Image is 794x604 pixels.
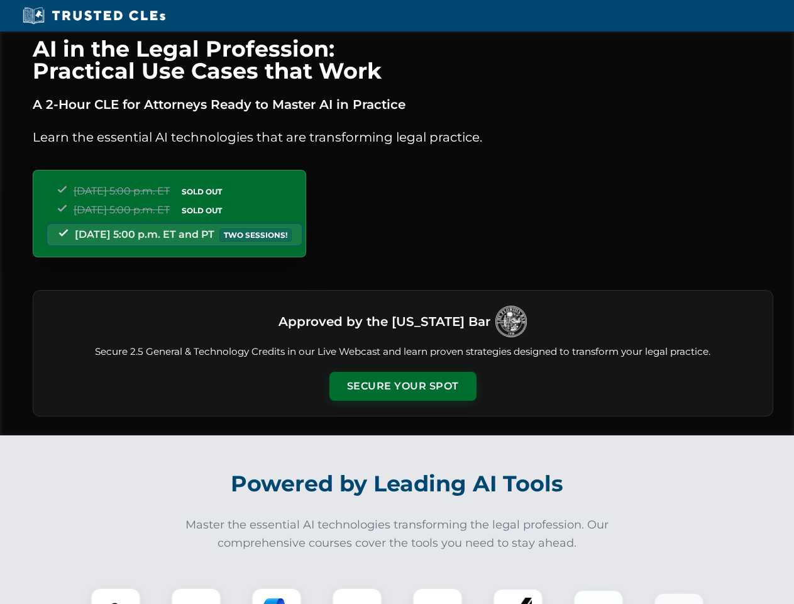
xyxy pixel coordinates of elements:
span: SOLD OUT [177,185,226,198]
p: Learn the essential AI technologies that are transforming legal practice. [33,127,773,147]
span: [DATE] 5:00 p.m. ET [74,185,170,197]
img: Logo [495,306,527,337]
h2: Powered by Leading AI Tools [49,462,746,506]
button: Secure Your Spot [329,372,477,401]
h1: AI in the Legal Profession: Practical Use Cases that Work [33,38,773,82]
p: Master the essential AI technologies transforming the legal profession. Our comprehensive courses... [177,516,617,552]
p: A 2-Hour CLE for Attorneys Ready to Master AI in Practice [33,94,773,115]
span: SOLD OUT [177,204,226,217]
img: Trusted CLEs [19,6,169,25]
span: [DATE] 5:00 p.m. ET [74,204,170,216]
h3: Approved by the [US_STATE] Bar [278,310,490,333]
p: Secure 2.5 General & Technology Credits in our Live Webcast and learn proven strategies designed ... [48,345,758,359]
